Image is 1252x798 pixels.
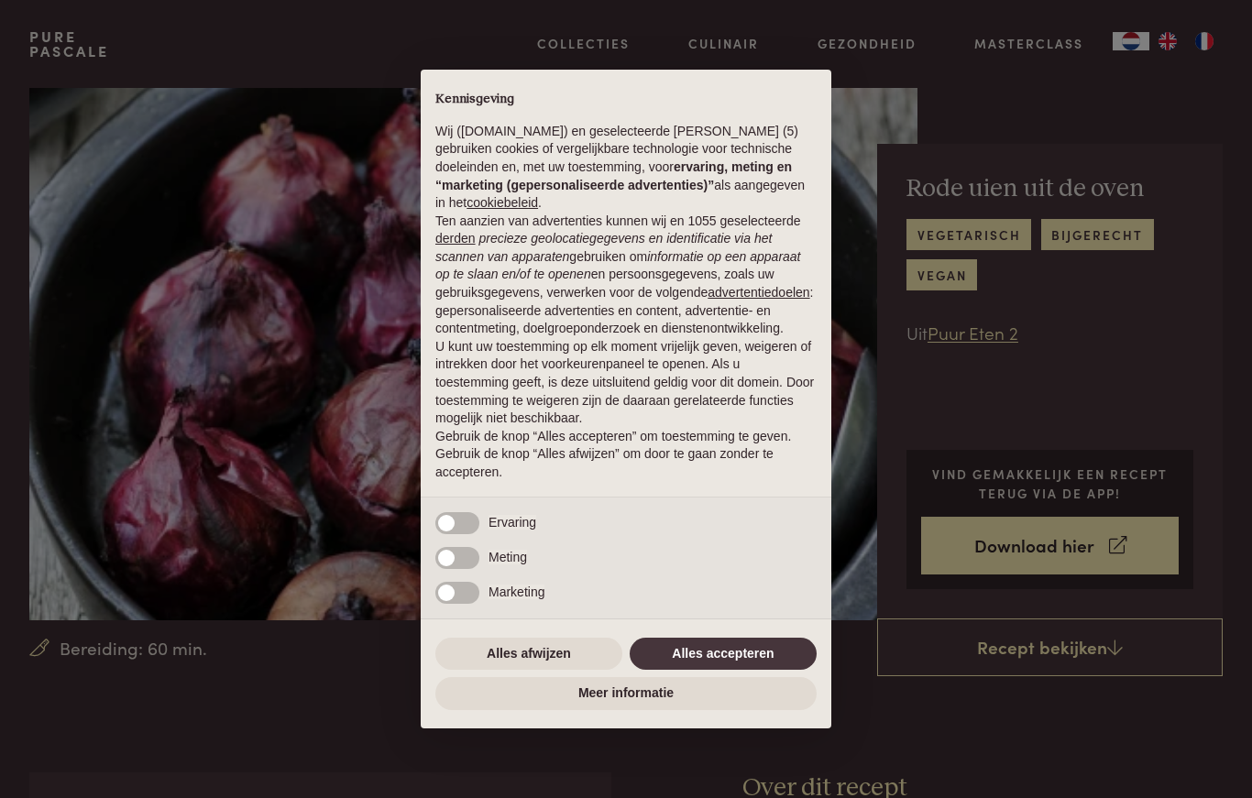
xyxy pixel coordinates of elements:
button: Meer informatie [435,677,817,710]
h2: Kennisgeving [435,92,817,108]
a: cookiebeleid [467,195,538,210]
button: derden [435,230,476,248]
em: precieze geolocatiegegevens en identificatie via het scannen van apparaten [435,231,772,264]
p: U kunt uw toestemming op elk moment vrijelijk geven, weigeren of intrekken door het voorkeurenpan... [435,338,817,428]
button: Alles accepteren [630,638,817,671]
button: advertentiedoelen [708,284,809,302]
em: informatie op een apparaat op te slaan en/of te openen [435,249,801,282]
p: Wij ([DOMAIN_NAME]) en geselecteerde [PERSON_NAME] (5) gebruiken cookies of vergelijkbare technol... [435,123,817,213]
span: Marketing [489,585,544,599]
span: Ervaring [489,515,536,530]
button: Alles afwijzen [435,638,622,671]
span: Meting [489,550,527,564]
p: Gebruik de knop “Alles accepteren” om toestemming te geven. Gebruik de knop “Alles afwijzen” om d... [435,428,817,482]
p: Ten aanzien van advertenties kunnen wij en 1055 geselecteerde gebruiken om en persoonsgegevens, z... [435,213,817,338]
